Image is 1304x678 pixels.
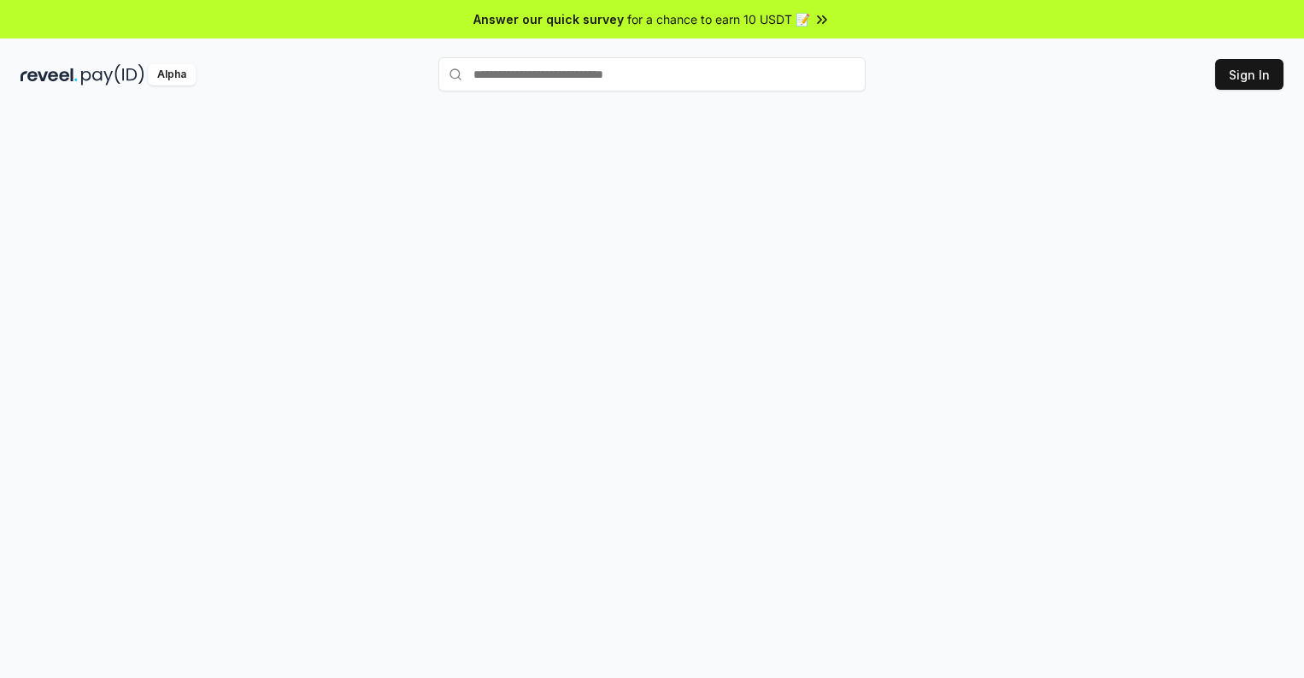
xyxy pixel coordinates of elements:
[627,10,810,28] span: for a chance to earn 10 USDT 📝
[473,10,624,28] span: Answer our quick survey
[81,64,144,85] img: pay_id
[21,64,78,85] img: reveel_dark
[148,64,196,85] div: Alpha
[1215,59,1283,90] button: Sign In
